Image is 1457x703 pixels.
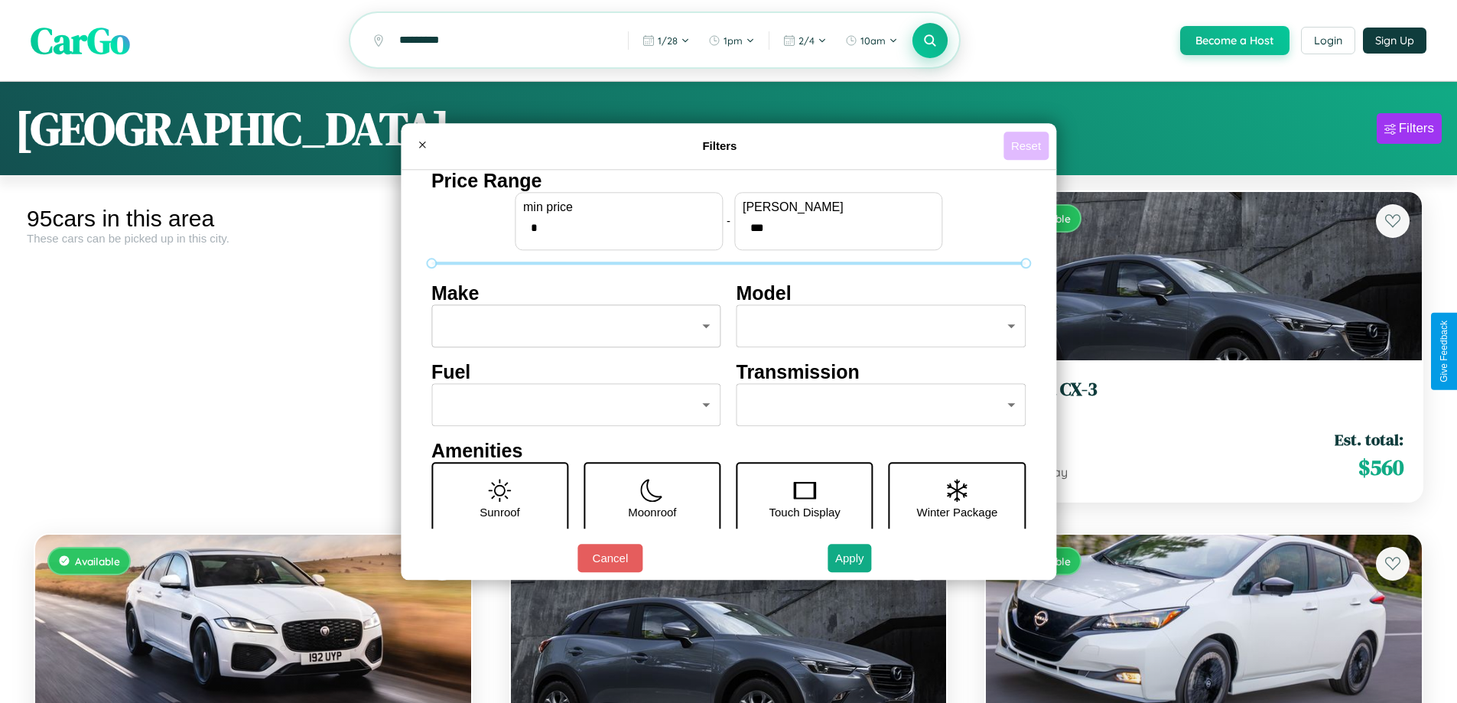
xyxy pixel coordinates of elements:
[727,210,730,231] p: -
[1301,27,1355,54] button: Login
[724,34,743,47] span: 1pm
[837,28,906,53] button: 10am
[1363,28,1426,54] button: Sign Up
[1377,113,1442,144] button: Filters
[431,282,721,304] h4: Make
[436,139,1003,152] h4: Filters
[737,361,1026,383] h4: Transmission
[431,361,721,383] h4: Fuel
[431,440,1026,462] h4: Amenities
[828,544,872,572] button: Apply
[798,34,815,47] span: 2 / 4
[1439,321,1449,382] div: Give Feedback
[658,34,678,47] span: 1 / 28
[15,97,450,160] h1: [GEOGRAPHIC_DATA]
[1335,428,1403,451] span: Est. total:
[480,502,520,522] p: Sunroof
[701,28,763,53] button: 1pm
[1399,121,1434,136] div: Filters
[743,200,934,214] label: [PERSON_NAME]
[635,28,698,53] button: 1/28
[1004,379,1403,401] h3: Mazda CX-3
[1358,452,1403,483] span: $ 560
[27,232,480,245] div: These cars can be picked up in this city.
[1004,379,1403,416] a: Mazda CX-32020
[31,15,130,66] span: CarGo
[628,502,676,522] p: Moonroof
[431,170,1026,192] h4: Price Range
[917,502,998,522] p: Winter Package
[523,200,714,214] label: min price
[860,34,886,47] span: 10am
[27,206,480,232] div: 95 cars in this area
[1180,26,1290,55] button: Become a Host
[577,544,642,572] button: Cancel
[776,28,834,53] button: 2/4
[737,282,1026,304] h4: Model
[1003,132,1049,160] button: Reset
[75,555,120,568] span: Available
[769,502,840,522] p: Touch Display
